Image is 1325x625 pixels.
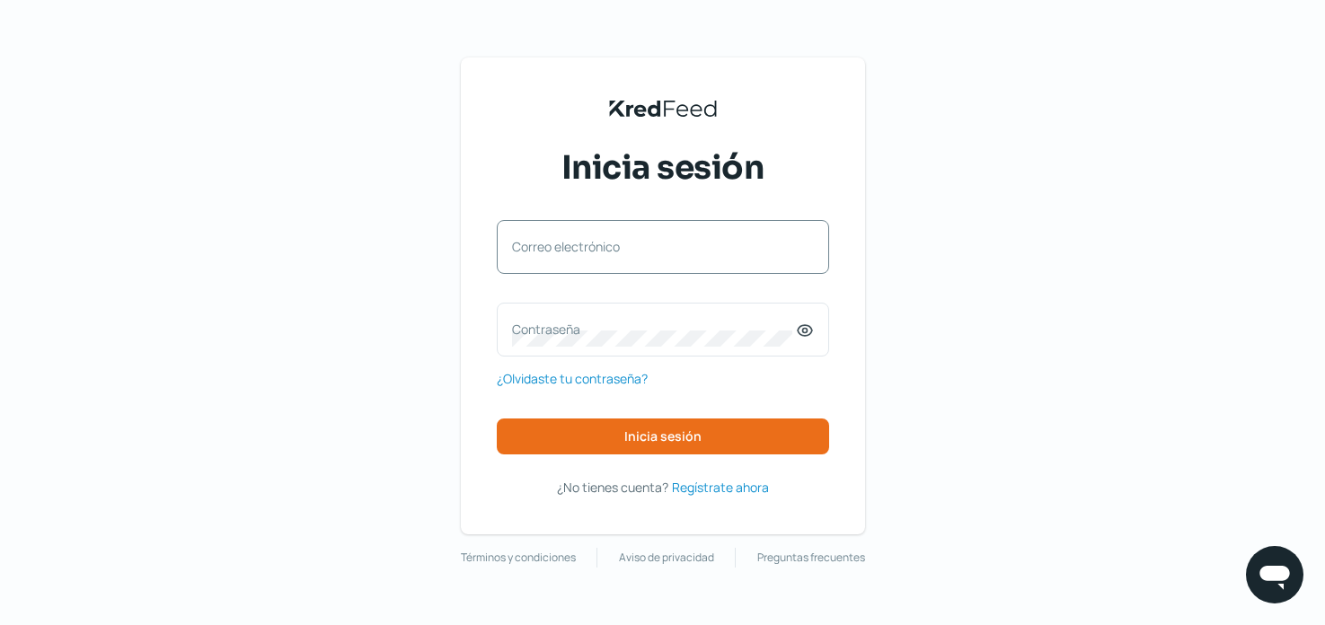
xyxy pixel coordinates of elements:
label: Correo electrónico [512,238,796,255]
a: Aviso de privacidad [619,548,714,568]
a: Regístrate ahora [672,476,769,498]
a: Términos y condiciones [461,548,576,568]
span: Inicia sesión [624,430,702,443]
img: chatIcon [1257,557,1293,593]
span: ¿No tienes cuenta? [557,479,668,496]
button: Inicia sesión [497,418,829,454]
a: ¿Olvidaste tu contraseña? [497,367,648,390]
a: Preguntas frecuentes [757,548,865,568]
span: Inicia sesión [561,145,764,190]
label: Contraseña [512,321,796,338]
